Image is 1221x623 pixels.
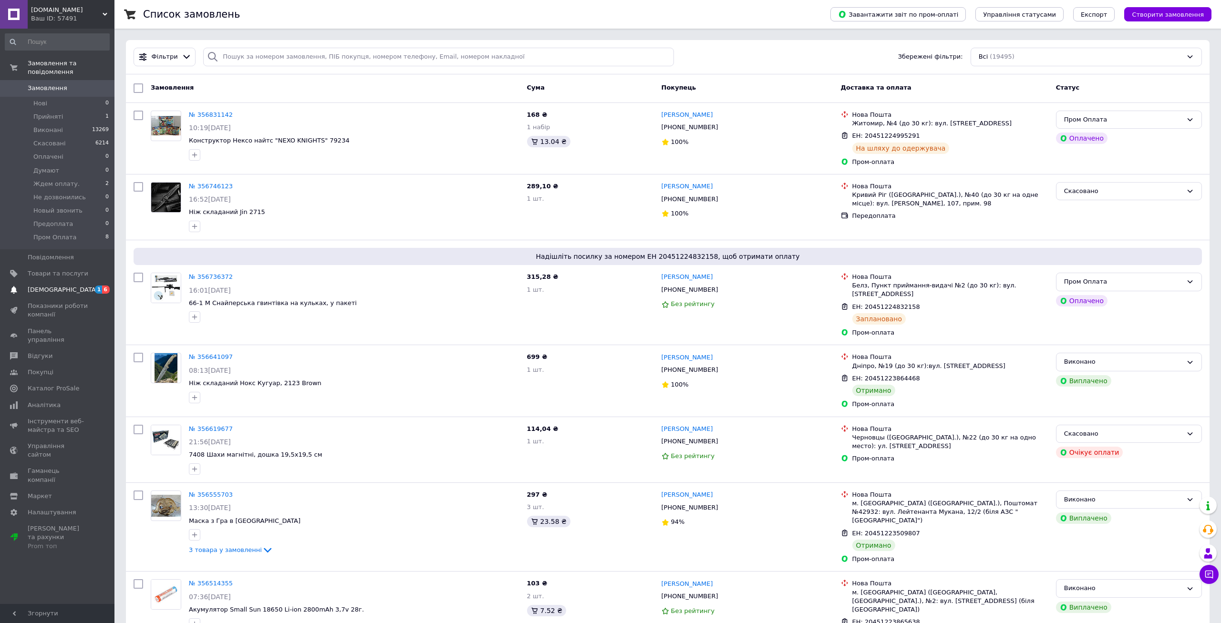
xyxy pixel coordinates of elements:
[1073,7,1115,21] button: Експорт
[1064,583,1182,593] div: Виконано
[527,366,544,373] span: 1 шт.
[852,490,1048,499] div: Нова Пошта
[28,401,61,409] span: Аналітика
[28,368,53,377] span: Покупці
[189,137,350,144] a: Конструктор Нексо найтс "NEXO KNIGHTS" 79234
[151,111,181,141] a: Фото товару
[189,517,300,524] a: Маска з Гра в [GEOGRAPHIC_DATA]
[1056,375,1111,387] div: Виплачено
[28,442,88,459] span: Управління сайтом
[155,353,177,383] img: Фото товару
[852,281,1048,298] div: Белз, Пункт приймання-видачі №2 (до 30 кг): вул. [STREET_ADDRESS]
[1056,602,1111,613] div: Виплачено
[5,33,110,51] input: Пошук
[852,530,920,537] span: ЕН: 20451223509807
[662,490,713,500] a: [PERSON_NAME]
[662,84,696,91] span: Покупець
[975,7,1064,21] button: Управління статусами
[852,425,1048,433] div: Нова Пошта
[990,53,1014,60] span: (19495)
[838,10,958,19] span: Завантажити звіт по пром-оплаті
[137,252,1198,261] span: Надішліть посилку за номером ЕН 20451224832158, щоб отримати оплату
[105,233,109,242] span: 8
[31,14,114,23] div: Ваш ID: 57491
[527,273,559,280] span: 315,28 ₴
[105,99,109,108] span: 0
[28,508,76,517] span: Налаштування
[28,417,88,434] span: Інструменти веб-майстра та SEO
[852,454,1048,463] div: Пром-оплата
[671,300,715,307] span: Без рейтингу
[979,52,988,61] span: Всі
[1064,429,1182,439] div: Скасовано
[1064,277,1182,287] div: Пром Оплата
[662,580,713,589] a: [PERSON_NAME]
[28,384,79,393] span: Каталог ProSale
[28,59,114,76] span: Замовлення та повідомлення
[1056,295,1107,306] div: Оплачено
[33,233,76,242] span: Пром Оплата
[151,183,181,212] img: Фото товару
[28,286,98,294] span: [DEMOGRAPHIC_DATA]
[33,166,59,175] span: Думают
[151,353,181,383] a: Фото товару
[189,111,233,118] a: № 356831142
[105,220,109,228] span: 0
[143,9,240,20] h1: Список замовлень
[1064,495,1182,505] div: Виконано
[28,542,88,551] div: Prom топ
[830,7,966,21] button: Завантажити звіт по пром-оплаті
[33,153,63,161] span: Оплачені
[852,433,1048,450] div: Черновцы ([GEOGRAPHIC_DATA].), №22 (до 30 кг на одно место): ул. [STREET_ADDRESS]
[527,425,559,432] span: 114,04 ₴
[852,273,1048,281] div: Нова Пошта
[189,451,322,458] span: 7408 Шахи магнітні, дошка 19,5х19,5 см
[898,52,963,61] span: Збережені фільтри:
[1056,447,1123,458] div: Очікує оплати
[527,491,548,498] span: 297 ₴
[28,352,52,360] span: Відгуки
[189,273,233,280] a: № 356736372
[102,286,110,294] span: 6
[527,503,544,511] span: 3 шт.
[151,425,181,455] a: Фото товару
[527,353,548,360] span: 699 ₴
[105,206,109,215] span: 0
[852,143,950,154] div: На шляху до одержувача
[983,11,1056,18] span: Управління статусами
[105,153,109,161] span: 0
[189,438,231,446] span: 21:56[DATE]
[1132,11,1204,18] span: Створити замовлення
[662,425,713,434] a: [PERSON_NAME]
[662,438,718,445] span: [PHONE_NUMBER]
[671,607,715,614] span: Без рейтингу
[33,112,63,121] span: Прийняті
[852,182,1048,191] div: Нова Пошта
[151,580,181,609] img: Фото товару
[852,119,1048,128] div: Житомир, №4 (до 30 кг): вул. [STREET_ADDRESS]
[95,139,109,148] span: 6214
[1064,186,1182,196] div: Скасовано
[852,303,920,310] span: ЕН: 20451224832158
[28,467,88,484] span: Гаманець компанії
[1056,84,1080,91] span: Статус
[105,112,109,121] span: 1
[33,193,86,202] span: Не дозвонились
[1056,512,1111,524] div: Виплачено
[33,139,66,148] span: Скасовані
[527,592,544,600] span: 2 шт.
[189,208,265,215] span: Ніж складаний Jin 2715
[852,111,1048,119] div: Нова Пошта
[151,84,194,91] span: Замовлення
[527,438,544,445] span: 1 шт.
[852,400,1048,409] div: Пром-оплата
[527,111,548,118] span: 168 ₴
[31,6,103,14] span: ToysKiev.com.ua
[662,111,713,120] a: [PERSON_NAME]
[105,166,109,175] span: 0
[189,299,357,306] a: 66-1 М Снайперська гвинтівка на кульках, у пакеті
